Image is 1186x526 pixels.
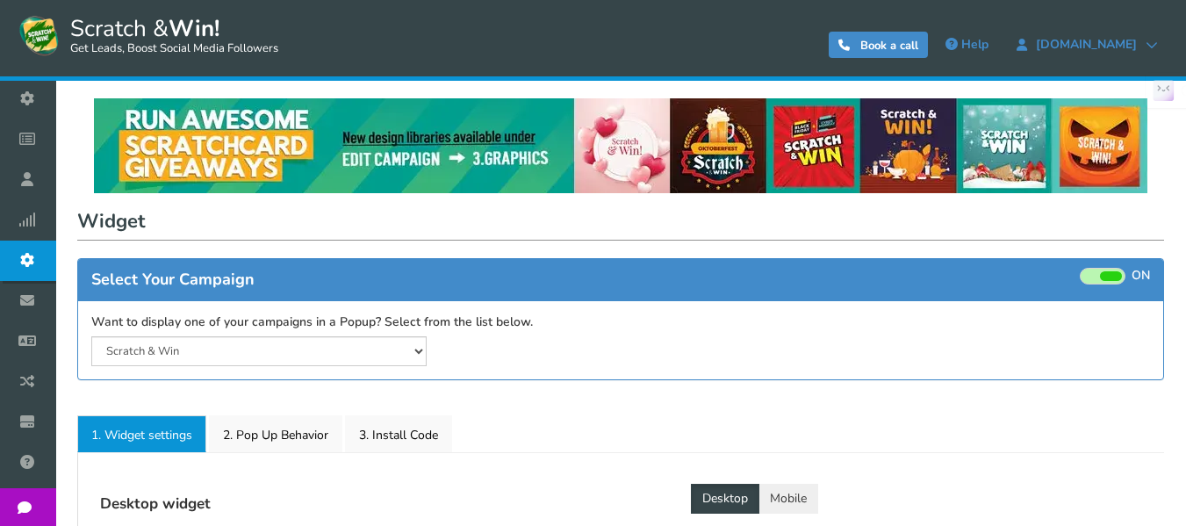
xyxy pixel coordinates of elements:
[169,13,219,44] strong: Win!
[758,484,818,514] button: Mobile
[61,13,278,57] span: Scratch &
[961,36,988,53] span: Help
[937,31,997,59] a: Help
[691,484,759,514] button: Desktop
[91,269,255,290] span: Select Your Campaign
[1027,38,1146,52] span: [DOMAIN_NAME]
[18,13,61,57] img: Scratch and Win
[77,205,1164,241] h1: Widget
[70,42,278,56] small: Get Leads, Boost Social Media Followers
[345,415,452,452] a: 3. Install Code
[94,98,1147,193] img: festival-poster-2020.webp
[100,493,341,516] h4: Desktop widget
[829,32,928,58] a: Book a call
[78,314,1163,331] label: Want to display one of your campaigns in a Popup? Select from the list below.
[860,38,918,54] span: Book a call
[209,415,342,452] a: 2. Pop Up Behavior
[77,415,206,452] a: 1. Widget settings
[1132,268,1150,285] span: ON
[18,13,278,57] a: Scratch &Win! Get Leads, Boost Social Media Followers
